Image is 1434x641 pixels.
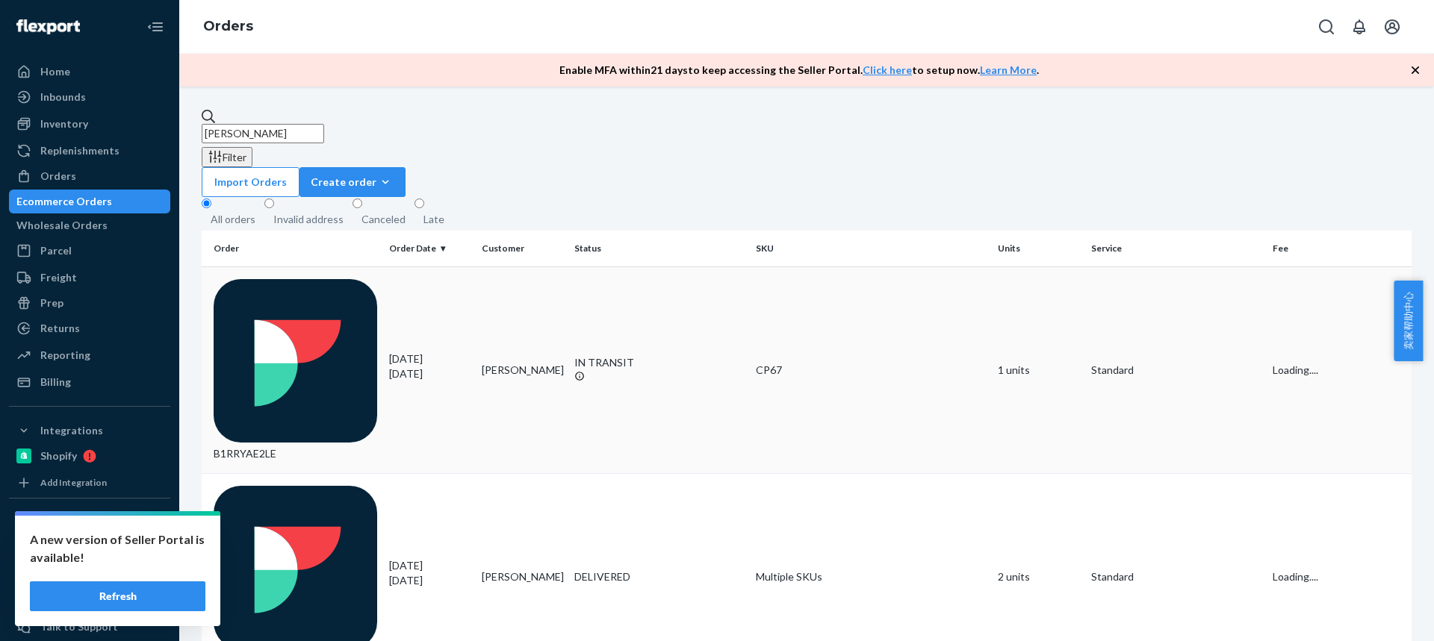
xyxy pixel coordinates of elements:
[9,615,170,639] a: Talk to Support
[9,510,170,534] button: Fast Tags
[574,355,744,370] div: IN TRANSIT
[9,444,170,468] a: Shopify
[208,149,246,165] div: Filter
[40,321,80,336] div: Returns
[40,64,70,79] div: Home
[980,63,1037,76] a: Learn More
[202,198,211,208] input: All orders
[1344,12,1374,42] button: Open notifications
[1267,266,1412,473] td: Loading....
[1377,12,1407,42] button: Open account menu
[40,348,90,363] div: Reporting
[9,370,170,394] a: Billing
[389,558,470,588] div: [DATE]
[311,175,394,190] div: Create order
[482,242,562,254] div: Customer
[16,218,108,233] div: Wholesale Orders
[423,212,444,227] div: Late
[202,147,252,167] button: Filter
[1312,12,1341,42] button: Open Search Box
[40,375,71,390] div: Billing
[16,194,112,209] div: Ecommerce Orders
[202,124,324,143] input: Search orders
[9,536,170,560] a: Walmart Fast Tags
[140,12,170,42] button: Close Navigation
[1394,281,1423,361] button: 卖家帮助中心
[863,63,912,76] a: Click here
[9,474,170,492] a: Add Integration
[214,279,377,461] div: B1RRYAE2LE
[1091,363,1261,378] p: Standard
[9,419,170,443] button: Integrations
[16,19,80,34] img: Flexport logo
[9,566,170,584] a: Add Fast Tag
[750,231,992,266] th: SKU
[9,164,170,188] a: Orders
[9,213,170,237] a: Wholesale Orders
[559,63,1039,78] p: Enable MFA within 21 days to keep accessing the Seller Portal. to setup now. .
[40,243,72,258] div: Parcel
[30,531,205,566] p: A new version of Seller Portal is available!
[9,590,170,613] a: Settings
[476,266,568,473] td: [PERSON_NAME]
[756,363,986,378] div: CP67
[992,266,1084,473] td: 1 units
[40,116,88,131] div: Inventory
[568,231,750,266] th: Status
[40,619,118,634] div: Talk to Support
[299,167,406,197] button: Create order
[273,212,344,227] div: Invalid address
[40,448,77,463] div: Shopify
[9,60,170,84] a: Home
[383,231,476,266] th: Order Date
[9,112,170,136] a: Inventory
[9,239,170,263] a: Parcel
[9,190,170,213] a: Ecommerce Orders
[203,18,253,34] a: Orders
[40,296,63,310] div: Prep
[40,476,107,489] div: Add Integration
[9,85,170,109] a: Inbounds
[40,270,77,285] div: Freight
[191,5,265,49] ol: breadcrumbs
[202,231,383,266] th: Order
[992,231,1084,266] th: Units
[211,212,255,227] div: All orders
[389,366,470,381] p: [DATE]
[415,198,424,208] input: Late
[574,569,744,584] div: DELIVERED
[1085,231,1267,266] th: Service
[389,573,470,588] p: [DATE]
[264,198,274,208] input: Invalid address
[40,169,76,184] div: Orders
[361,212,406,227] div: Canceled
[40,423,103,438] div: Integrations
[9,343,170,367] a: Reporting
[9,266,170,290] a: Freight
[9,291,170,315] a: Prep
[202,167,299,197] button: Import Orders
[1091,569,1261,584] p: Standard
[9,316,170,340] a: Returns
[40,90,86,104] div: Inbounds
[9,139,170,163] a: Replenishments
[1267,231,1412,266] th: Fee
[30,581,205,611] button: Refresh
[389,351,470,381] div: [DATE]
[40,143,119,158] div: Replenishments
[353,198,362,208] input: Canceled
